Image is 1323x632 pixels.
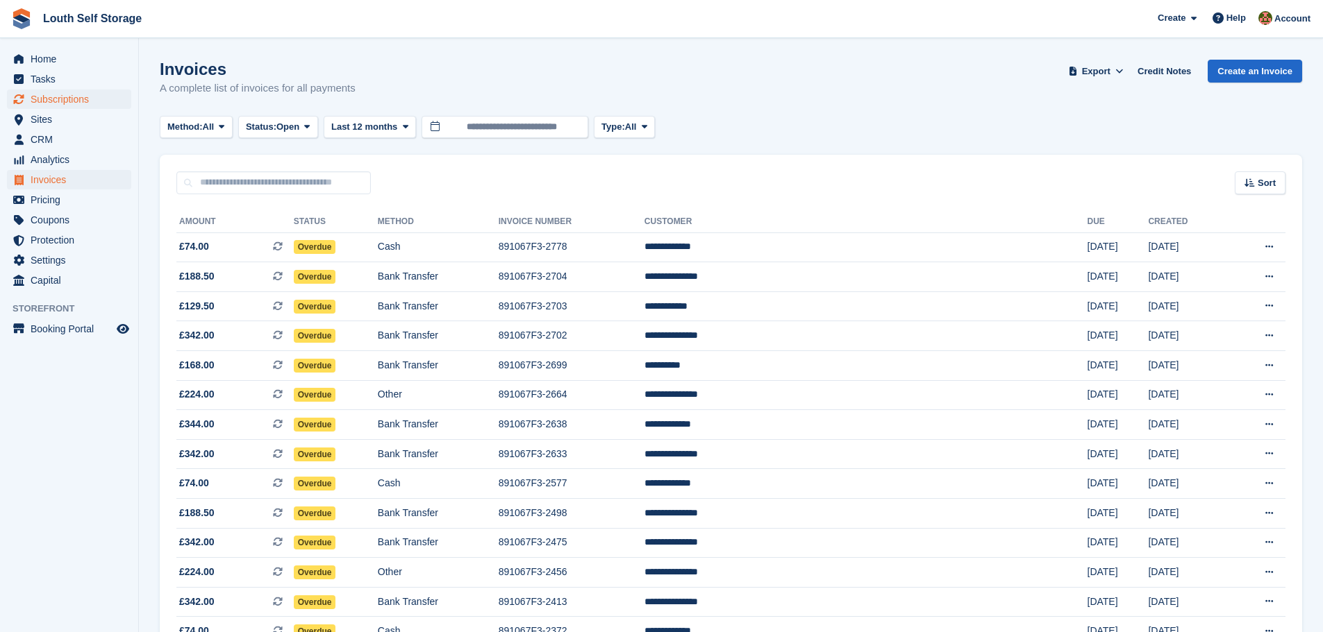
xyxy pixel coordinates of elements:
td: 891067F3-2703 [499,291,644,321]
span: Type: [601,120,625,134]
img: stora-icon-8386f47178a22dfd0bd8f6a31ec36ba5ce8667c1dd55bd0f319d3a0aa187defe.svg [11,8,32,29]
a: menu [7,210,131,230]
a: Create an Invoice [1208,60,1302,83]
a: menu [7,150,131,169]
a: menu [7,319,131,339]
td: Bank Transfer [378,262,499,292]
td: Bank Transfer [378,321,499,351]
td: [DATE] [1088,380,1149,410]
span: Account [1274,12,1310,26]
td: [DATE] [1148,232,1227,262]
span: Overdue [294,388,336,402]
td: [DATE] [1088,321,1149,351]
span: £342.00 [179,595,215,609]
th: Amount [176,211,294,233]
span: Overdue [294,506,336,520]
span: Settings [31,250,114,270]
td: Bank Transfer [378,528,499,558]
td: [DATE] [1148,558,1227,588]
span: Capital [31,271,114,290]
span: £224.00 [179,387,215,402]
span: Help [1226,11,1246,25]
a: menu [7,170,131,189]
td: Other [378,380,499,410]
span: Home [31,49,114,69]
th: Status [294,211,378,233]
td: 891067F3-2577 [499,469,644,499]
span: All [203,120,215,134]
a: menu [7,110,131,129]
span: Export [1082,65,1110,78]
button: Status: Open [238,116,318,139]
td: 891067F3-2664 [499,380,644,410]
p: A complete list of invoices for all payments [160,80,356,96]
span: Overdue [294,447,336,461]
span: £188.50 [179,269,215,284]
button: Export [1065,60,1126,83]
span: Create [1158,11,1185,25]
td: [DATE] [1088,351,1149,381]
a: menu [7,89,131,109]
td: [DATE] [1088,587,1149,617]
td: [DATE] [1088,291,1149,321]
span: Invoices [31,170,114,189]
a: menu [7,250,131,270]
td: [DATE] [1088,558,1149,588]
span: Subscriptions [31,89,114,109]
th: Customer [644,211,1088,233]
span: Coupons [31,210,114,230]
span: All [625,120,637,134]
td: 891067F3-2702 [499,321,644,351]
td: [DATE] [1088,262,1149,292]
span: CRM [31,130,114,149]
td: 891067F3-2699 [499,351,644,381]
span: Overdue [294,595,336,609]
th: Method [378,211,499,233]
span: Booking Portal [31,319,114,339]
a: menu [7,49,131,69]
span: £129.50 [179,299,215,314]
td: [DATE] [1088,469,1149,499]
td: Bank Transfer [378,351,499,381]
button: Method: All [160,116,233,139]
span: Overdue [294,418,336,432]
span: Tasks [31,69,114,89]
td: Bank Transfer [378,291,499,321]
td: 891067F3-2475 [499,528,644,558]
img: Andy Smith [1258,11,1272,25]
td: [DATE] [1088,499,1149,529]
td: [DATE] [1088,232,1149,262]
th: Invoice Number [499,211,644,233]
td: 891067F3-2778 [499,232,644,262]
td: [DATE] [1148,351,1227,381]
a: Preview store [115,321,131,337]
td: 891067F3-2704 [499,262,644,292]
span: Overdue [294,477,336,490]
td: [DATE] [1088,528,1149,558]
td: [DATE] [1088,439,1149,469]
td: [DATE] [1088,410,1149,440]
td: [DATE] [1148,469,1227,499]
span: Overdue [294,536,336,549]
a: menu [7,271,131,290]
button: Type: All [594,116,655,139]
a: Louth Self Storage [38,7,147,30]
td: Other [378,558,499,588]
td: [DATE] [1148,528,1227,558]
button: Last 12 months [324,116,416,139]
a: menu [7,69,131,89]
td: Bank Transfer [378,439,499,469]
td: [DATE] [1148,499,1227,529]
td: Bank Transfer [378,410,499,440]
span: £74.00 [179,476,209,490]
td: 891067F3-2413 [499,587,644,617]
td: 891067F3-2498 [499,499,644,529]
td: [DATE] [1148,439,1227,469]
th: Due [1088,211,1149,233]
a: menu [7,190,131,210]
span: £188.50 [179,506,215,520]
td: [DATE] [1148,262,1227,292]
span: Sort [1258,176,1276,190]
span: Status: [246,120,276,134]
span: Method: [167,120,203,134]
